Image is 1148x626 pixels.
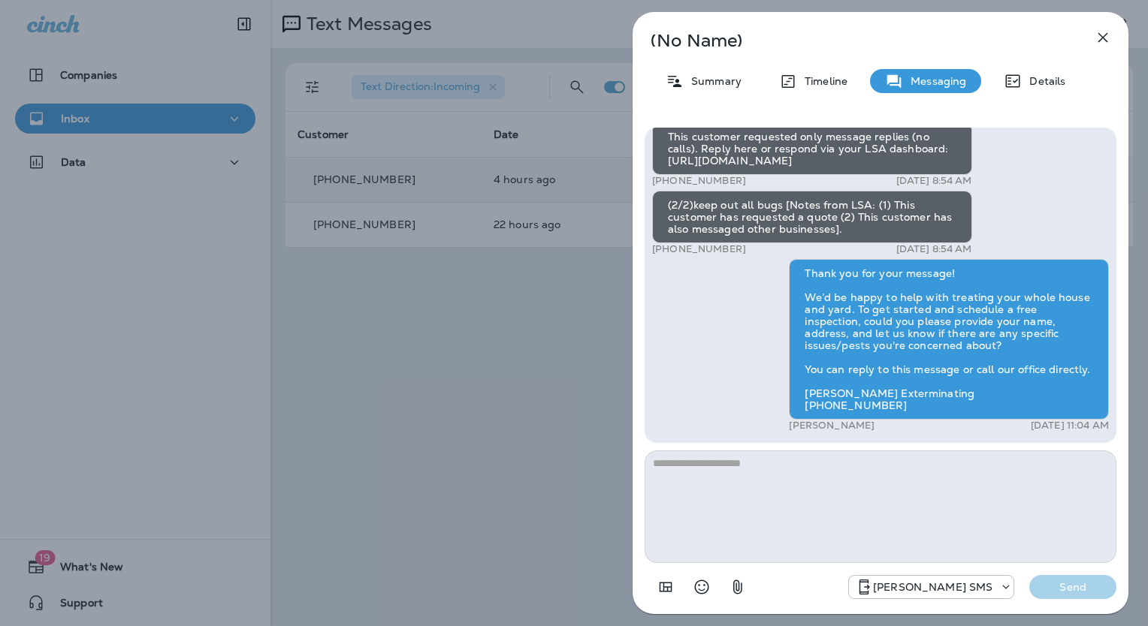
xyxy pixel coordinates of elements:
button: Select an emoji [687,572,717,602]
p: [PERSON_NAME] SMS [873,581,992,593]
p: [PHONE_NUMBER] [652,175,746,187]
button: Add in a premade template [651,572,681,602]
p: Messaging [903,75,966,87]
p: Summary [684,75,742,87]
p: [PHONE_NUMBER] [652,243,746,255]
p: [DATE] 8:54 AM [896,243,972,255]
p: [PERSON_NAME] [789,420,875,432]
p: [DATE] 11:04 AM [1031,420,1109,432]
div: +1 (757) 760-3335 [849,578,1014,596]
p: Details [1022,75,1065,87]
div: Thank you for your message! We’d be happy to help with treating your whole house and yard. To get... [789,259,1109,420]
p: (No Name) [651,35,1061,47]
p: Timeline [797,75,847,87]
div: (2/2)keep out all bugs [Notes from LSA: (1) This customer has requested a quote (2) This customer... [652,191,972,243]
div: This customer requested only message replies (no calls). Reply here or respond via your LSA dashb... [652,122,972,175]
p: [DATE] 8:54 AM [896,175,972,187]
